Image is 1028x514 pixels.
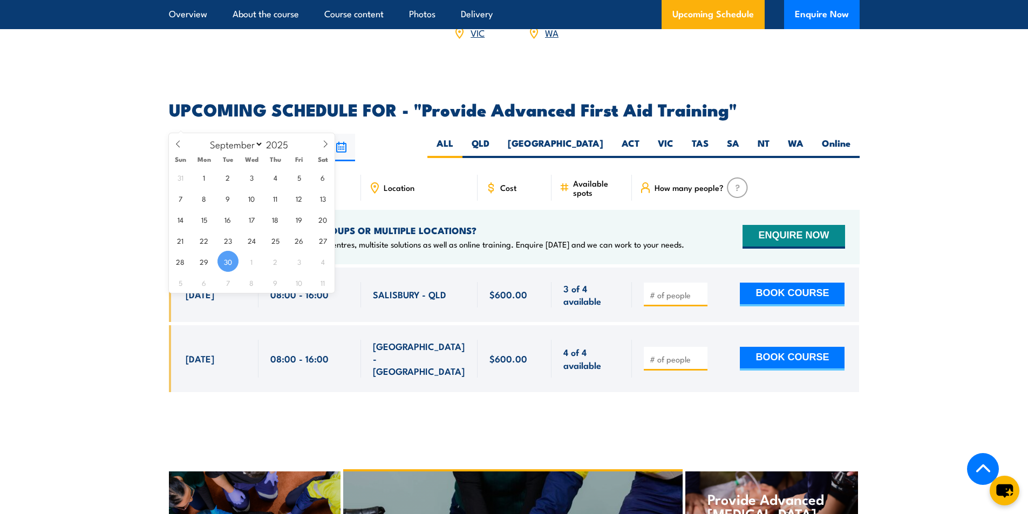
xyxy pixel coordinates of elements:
[499,137,612,158] label: [GEOGRAPHIC_DATA]
[170,230,191,251] span: September 21, 2025
[311,156,335,163] span: Sat
[241,272,262,293] span: October 8, 2025
[241,251,262,272] span: October 1, 2025
[655,183,724,192] span: How many people?
[289,188,310,209] span: September 12, 2025
[312,251,333,272] span: October 4, 2025
[649,137,683,158] label: VIC
[194,272,215,293] span: October 6, 2025
[545,26,559,39] a: WA
[265,230,286,251] span: September 25, 2025
[170,272,191,293] span: October 5, 2025
[194,209,215,230] span: September 15, 2025
[471,26,485,39] a: VIC
[289,230,310,251] span: September 26, 2025
[563,282,620,307] span: 3 of 4 available
[779,137,813,158] label: WA
[186,224,684,236] h4: NEED TRAINING FOR LARGER GROUPS OR MULTIPLE LOCATIONS?
[289,209,310,230] span: September 19, 2025
[263,156,287,163] span: Thu
[500,183,516,192] span: Cost
[612,137,649,158] label: ACT
[312,167,333,188] span: September 6, 2025
[194,230,215,251] span: September 22, 2025
[990,476,1019,505] button: chat-button
[241,209,262,230] span: September 17, 2025
[170,209,191,230] span: September 14, 2025
[217,251,239,272] span: September 30, 2025
[169,156,193,163] span: Sun
[216,156,240,163] span: Tue
[265,167,286,188] span: September 4, 2025
[217,167,239,188] span: September 2, 2025
[289,272,310,293] span: October 10, 2025
[289,251,310,272] span: October 3, 2025
[217,272,239,293] span: October 7, 2025
[265,188,286,209] span: September 11, 2025
[573,179,624,197] span: Available spots
[186,288,214,300] span: [DATE]
[813,137,860,158] label: Online
[373,340,466,378] span: [GEOGRAPHIC_DATA] - [GEOGRAPHIC_DATA]
[217,209,239,230] span: September 16, 2025
[270,288,329,300] span: 08:00 - 16:00
[289,167,310,188] span: September 5, 2025
[462,137,499,158] label: QLD
[312,209,333,230] span: September 20, 2025
[217,188,239,209] span: September 9, 2025
[270,352,329,365] span: 08:00 - 16:00
[489,352,527,365] span: $600.00
[241,167,262,188] span: September 3, 2025
[194,167,215,188] span: September 1, 2025
[265,272,286,293] span: October 9, 2025
[312,230,333,251] span: September 27, 2025
[740,283,845,306] button: BOOK COURSE
[240,156,263,163] span: Wed
[217,230,239,251] span: September 23, 2025
[489,288,527,300] span: $600.00
[241,188,262,209] span: September 10, 2025
[312,272,333,293] span: October 11, 2025
[748,137,779,158] label: NT
[170,167,191,188] span: August 31, 2025
[170,188,191,209] span: September 7, 2025
[312,188,333,209] span: September 13, 2025
[192,156,216,163] span: Mon
[718,137,748,158] label: SA
[186,352,214,365] span: [DATE]
[650,290,704,300] input: # of people
[683,137,718,158] label: TAS
[265,251,286,272] span: October 2, 2025
[205,137,263,151] select: Month
[427,137,462,158] label: ALL
[170,251,191,272] span: September 28, 2025
[743,225,845,249] button: ENQUIRE NOW
[563,346,620,371] span: 4 of 4 available
[194,188,215,209] span: September 8, 2025
[186,239,684,250] p: We offer onsite training, training at our centres, multisite solutions as well as online training...
[194,251,215,272] span: September 29, 2025
[169,101,860,116] h2: UPCOMING SCHEDULE FOR - "Provide Advanced First Aid Training"
[384,183,414,192] span: Location
[241,230,262,251] span: September 24, 2025
[265,209,286,230] span: September 18, 2025
[373,288,446,300] span: SALISBURY - QLD
[740,347,845,371] button: BOOK COURSE
[287,156,311,163] span: Fri
[650,354,704,365] input: # of people
[263,138,299,150] input: Year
